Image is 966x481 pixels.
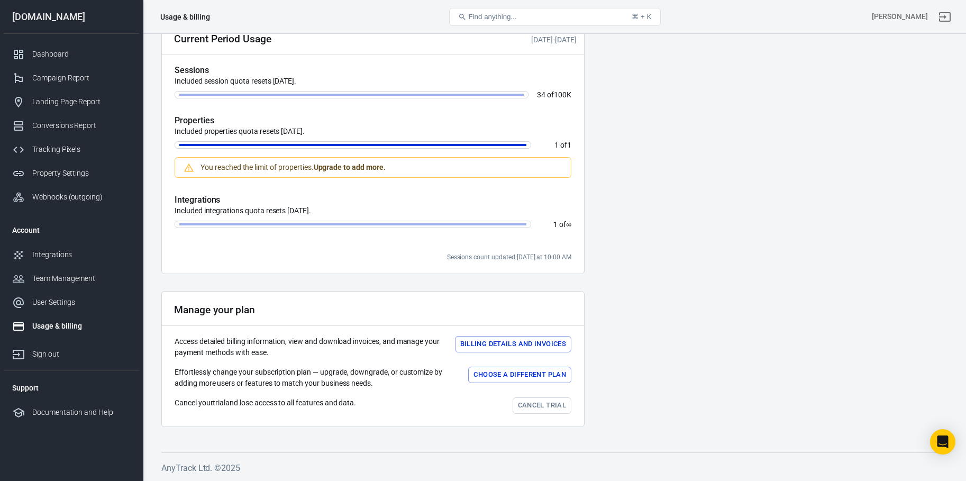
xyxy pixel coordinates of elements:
[32,96,131,107] div: Landing Page Report
[174,33,271,44] h2: Current Period Usage
[4,338,139,366] a: Sign out
[175,336,446,358] p: Access detailed billing information, view and download invoices, and manage your payment methods ...
[469,13,517,21] span: Find anything...
[4,42,139,66] a: Dashboard
[4,114,139,138] a: Conversions Report
[4,90,139,114] a: Landing Page Report
[531,35,553,44] time: 2025-09-24T11:12:15-05:00
[175,76,571,87] p: Included session quota resets [DATE].
[517,253,571,261] time: 2025-10-01T10:00:00-05:00
[314,163,386,171] strong: Upgrade to add more.
[447,253,571,261] span: Sessions count updated:
[32,168,131,179] div: Property Settings
[32,192,131,203] div: Webhooks (outgoing)
[32,273,131,284] div: Team Management
[161,461,947,475] h6: AnyTrack Ltd. © 2025
[175,195,571,205] h5: Integrations
[531,35,576,44] span: -
[872,11,928,22] div: Account id: vFuTmTDd
[174,304,255,315] h2: Manage your plan
[175,367,460,389] p: Effortlessly change your subscription plan — upgrade, downgrade, or customize by adding more user...
[932,4,958,30] a: Sign out
[201,162,386,173] div: You reached the limit of properties.
[32,120,131,131] div: Conversions Report
[32,72,131,84] div: Campaign Report
[4,267,139,291] a: Team Management
[4,291,139,314] a: User Settings
[537,90,545,99] span: 34
[32,407,131,418] div: Documentation and Help
[632,13,651,21] div: ⌘ + K
[4,217,139,243] li: Account
[4,185,139,209] a: Webhooks (outgoing)
[4,375,139,401] li: Support
[449,8,661,26] button: Find anything...⌘ + K
[468,367,571,383] button: Choose a different plan
[513,397,571,414] a: Cancel trial
[4,66,139,90] a: Campaign Report
[175,65,571,76] h5: Sessions
[554,141,559,149] span: 1
[455,336,571,352] button: Billing details and Invoices
[555,35,577,44] time: 2025-10-09T10:29:57-05:00
[32,249,131,260] div: Integrations
[32,349,131,360] div: Sign out
[566,220,571,229] span: ∞
[4,161,139,185] a: Property Settings
[32,321,131,332] div: Usage & billing
[175,126,571,137] p: Included properties quota resets [DATE].
[567,141,571,149] span: 1
[540,221,571,228] p: of
[4,314,139,338] a: Usage & billing
[175,205,571,216] p: Included integrations quota resets [DATE].
[537,91,571,98] p: of
[930,429,955,455] div: Open Intercom Messenger
[175,115,571,126] h5: Properties
[4,12,139,22] div: [DOMAIN_NAME]
[32,49,131,60] div: Dashboard
[32,144,131,155] div: Tracking Pixels
[553,220,558,229] span: 1
[540,141,571,149] p: of
[160,12,210,22] div: Usage & billing
[32,297,131,308] div: User Settings
[4,138,139,161] a: Tracking Pixels
[4,243,139,267] a: Integrations
[554,90,571,99] span: 100K
[175,397,356,409] p: Cancel your trial and lose access to all features and data.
